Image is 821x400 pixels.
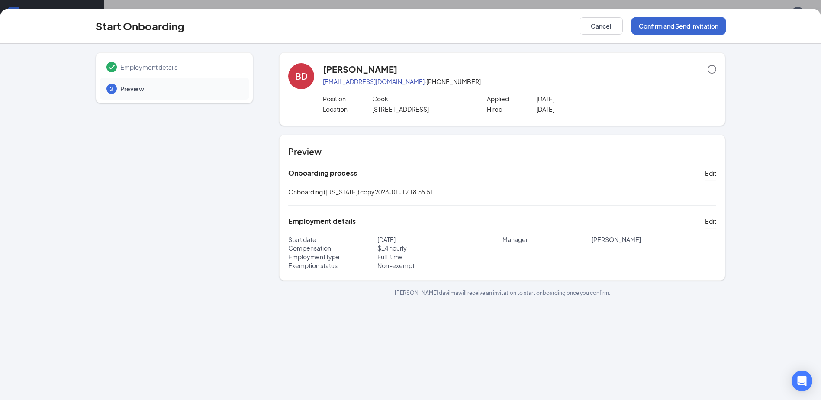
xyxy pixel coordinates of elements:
[323,77,425,85] a: [EMAIL_ADDRESS][DOMAIN_NAME]
[705,169,716,177] span: Edit
[288,252,377,261] p: Employment type
[792,371,812,391] div: Open Intercom Messenger
[705,214,716,228] button: Edit
[288,168,357,178] h5: Onboarding process
[580,17,623,35] button: Cancel
[323,63,397,75] h4: [PERSON_NAME]
[288,145,716,158] h4: Preview
[106,62,117,72] svg: Checkmark
[536,105,634,113] p: [DATE]
[288,188,434,196] span: Onboarding ([US_STATE]) copy2023-01-12 18:55:51
[120,63,241,71] span: Employment details
[279,289,725,297] p: [PERSON_NAME] davilma will receive an invitation to start onboarding once you confirm.
[323,77,716,86] p: · [PHONE_NUMBER]
[377,244,502,252] p: $ 14 hourly
[377,235,502,244] p: [DATE]
[96,19,184,33] h3: Start Onboarding
[110,84,113,93] span: 2
[705,217,716,226] span: Edit
[323,94,372,103] p: Position
[372,105,470,113] p: [STREET_ADDRESS]
[705,166,716,180] button: Edit
[377,261,502,270] p: Non-exempt
[487,105,536,113] p: Hired
[708,65,716,74] span: info-circle
[372,94,470,103] p: Cook
[487,94,536,103] p: Applied
[592,235,717,244] p: [PERSON_NAME]
[120,84,241,93] span: Preview
[323,105,372,113] p: Location
[288,235,377,244] p: Start date
[536,94,634,103] p: [DATE]
[631,17,726,35] button: Confirm and Send Invitation
[288,216,356,226] h5: Employment details
[295,70,308,82] div: BD
[377,252,502,261] p: Full-time
[288,244,377,252] p: Compensation
[288,261,377,270] p: Exemption status
[502,235,592,244] p: Manager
